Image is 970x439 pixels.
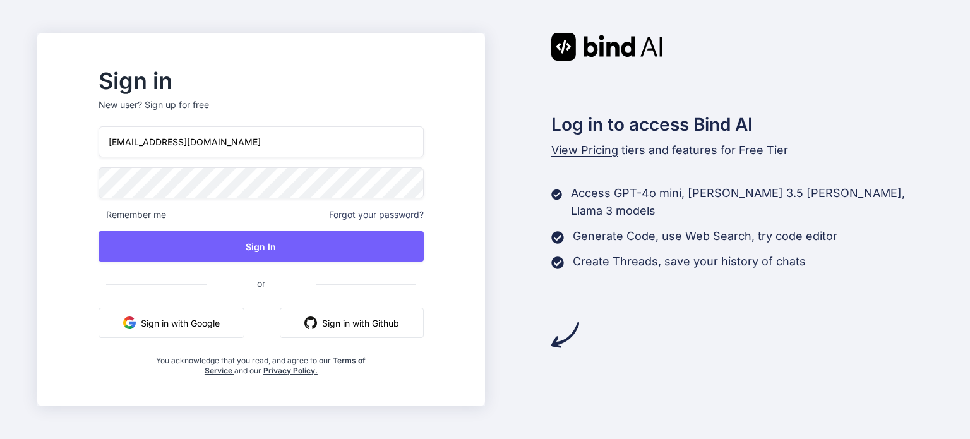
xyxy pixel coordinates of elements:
[99,208,166,221] span: Remember me
[304,316,317,329] img: github
[263,366,318,375] a: Privacy Policy.
[280,308,424,338] button: Sign in with Github
[551,33,662,61] img: Bind AI logo
[573,253,806,270] p: Create Threads, save your history of chats
[145,99,209,111] div: Sign up for free
[99,71,424,91] h2: Sign in
[99,231,424,262] button: Sign In
[99,99,424,126] p: New user?
[571,184,933,220] p: Access GPT-4o mini, [PERSON_NAME] 3.5 [PERSON_NAME], Llama 3 models
[123,316,136,329] img: google
[207,268,316,299] span: or
[573,227,837,245] p: Generate Code, use Web Search, try code editor
[99,126,424,157] input: Login or Email
[99,308,244,338] button: Sign in with Google
[205,356,366,375] a: Terms of Service
[329,208,424,221] span: Forgot your password?
[551,111,933,138] h2: Log in to access Bind AI
[551,321,579,349] img: arrow
[153,348,370,376] div: You acknowledge that you read, and agree to our and our
[551,141,933,159] p: tiers and features for Free Tier
[551,143,618,157] span: View Pricing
